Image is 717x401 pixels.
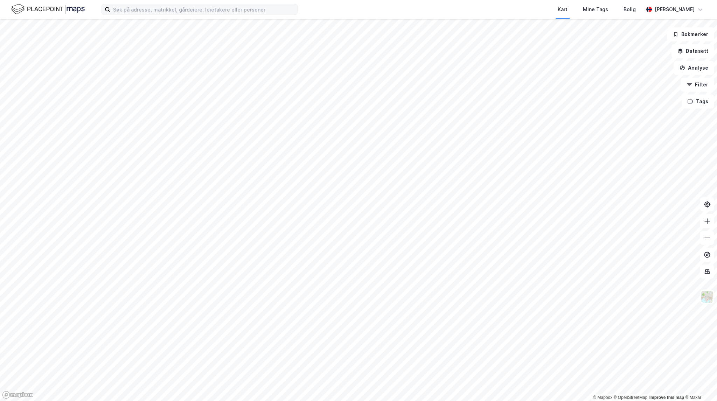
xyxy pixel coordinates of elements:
[593,395,612,400] a: Mapbox
[682,94,714,108] button: Tags
[681,78,714,92] button: Filter
[624,5,636,14] div: Bolig
[671,44,714,58] button: Datasett
[674,61,714,75] button: Analyse
[682,367,717,401] div: Kontrollprogram for chat
[11,3,85,15] img: logo.f888ab2527a4732fd821a326f86c7f29.svg
[614,395,648,400] a: OpenStreetMap
[110,4,297,15] input: Søk på adresse, matrikkel, gårdeiere, leietakere eller personer
[682,367,717,401] iframe: Chat Widget
[2,391,33,399] a: Mapbox homepage
[558,5,568,14] div: Kart
[667,27,714,41] button: Bokmerker
[583,5,608,14] div: Mine Tags
[655,5,695,14] div: [PERSON_NAME]
[649,395,684,400] a: Improve this map
[701,290,714,303] img: Z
